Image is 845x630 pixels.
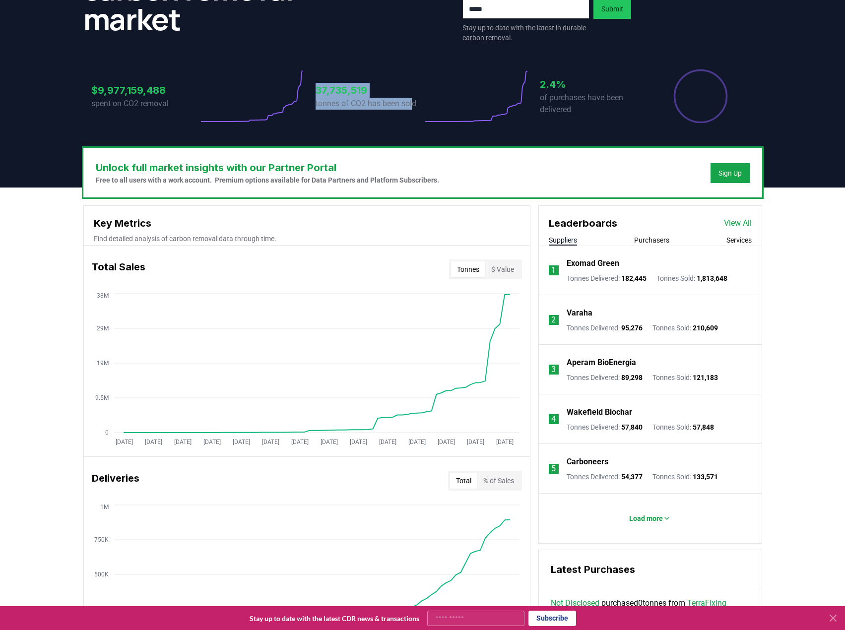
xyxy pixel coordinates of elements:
[693,473,718,481] span: 133,571
[634,235,669,245] button: Purchasers
[203,439,220,445] tspan: [DATE]
[549,235,577,245] button: Suppliers
[551,364,556,376] p: 3
[567,472,643,482] p: Tonnes Delivered :
[621,473,643,481] span: 54,377
[693,324,718,332] span: 210,609
[485,261,520,277] button: $ Value
[629,513,663,523] p: Load more
[316,83,423,98] h3: 37,735,519
[540,92,647,116] p: of purchases have been delivered
[567,257,619,269] a: Exomad Green
[652,422,714,432] p: Tonnes Sold :
[97,292,109,299] tspan: 38M
[551,264,556,276] p: 1
[94,571,109,578] tspan: 500K
[97,325,109,332] tspan: 29M
[551,463,556,475] p: 5
[95,394,109,401] tspan: 9.5M
[711,163,750,183] button: Sign Up
[92,259,145,279] h3: Total Sales
[687,597,726,609] a: TerraFixing
[652,373,718,382] p: Tonnes Sold :
[349,439,367,445] tspan: [DATE]
[100,504,109,510] tspan: 1M
[96,160,439,175] h3: Unlock full market insights with our Partner Portal
[379,439,396,445] tspan: [DATE]
[94,234,520,244] p: Find detailed analysis of carbon removal data through time.
[621,274,647,282] span: 182,445
[621,374,643,381] span: 89,298
[462,23,589,43] p: Stay up to date with the latest in durable carbon removal.
[567,456,608,468] a: Carboneers
[693,423,714,431] span: 57,848
[174,439,191,445] tspan: [DATE]
[450,473,477,489] button: Total
[724,217,752,229] a: View All
[567,406,632,418] a: Wakefield Biochar
[261,439,279,445] tspan: [DATE]
[673,68,728,124] div: Percentage of sales delivered
[567,373,643,382] p: Tonnes Delivered :
[91,83,198,98] h3: $9,977,159,488
[656,273,727,283] p: Tonnes Sold :
[115,439,132,445] tspan: [DATE]
[451,261,485,277] button: Tonnes
[567,422,643,432] p: Tonnes Delivered :
[291,439,308,445] tspan: [DATE]
[652,323,718,333] p: Tonnes Sold :
[320,439,337,445] tspan: [DATE]
[316,98,423,110] p: tonnes of CO2 has been sold
[551,413,556,425] p: 4
[693,374,718,381] span: 121,183
[91,98,198,110] p: spent on CO2 removal
[105,429,109,436] tspan: 0
[144,439,162,445] tspan: [DATE]
[540,77,647,92] h3: 2.4%
[567,357,636,369] a: Aperam BioEnergia
[92,471,139,491] h3: Deliveries
[408,439,425,445] tspan: [DATE]
[697,274,727,282] span: 1,813,648
[437,439,455,445] tspan: [DATE]
[621,423,643,431] span: 57,840
[718,168,742,178] a: Sign Up
[551,314,556,326] p: 2
[94,216,520,231] h3: Key Metrics
[726,235,752,245] button: Services
[466,439,484,445] tspan: [DATE]
[477,473,520,489] button: % of Sales
[621,324,643,332] span: 95,276
[549,216,617,231] h3: Leaderboards
[567,273,647,283] p: Tonnes Delivered :
[567,323,643,333] p: Tonnes Delivered :
[96,175,439,185] p: Free to all users with a work account. Premium options available for Data Partners and Platform S...
[496,439,513,445] tspan: [DATE]
[94,536,109,543] tspan: 750K
[621,508,679,528] button: Load more
[551,597,599,609] a: Not Disclosed
[97,360,109,367] tspan: 19M
[652,472,718,482] p: Tonnes Sold :
[551,597,726,609] span: purchased 0 tonnes from
[567,307,592,319] a: Varaha
[551,562,750,577] h3: Latest Purchases
[232,439,250,445] tspan: [DATE]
